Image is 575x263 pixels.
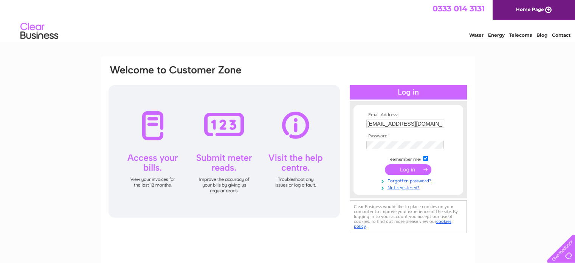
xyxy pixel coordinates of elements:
td: Remember me? [364,155,452,162]
th: Password: [364,134,452,139]
a: Contact [552,32,570,38]
a: Not registered? [366,184,452,191]
div: Clear Business is a trading name of Verastar Limited (registered in [GEOGRAPHIC_DATA] No. 3667643... [109,4,467,37]
a: Energy [488,32,505,38]
input: Submit [385,164,431,175]
img: logo.png [20,20,59,43]
div: Clear Business would like to place cookies on your computer to improve your experience of the sit... [350,200,467,233]
a: 0333 014 3131 [432,4,485,13]
a: cookies policy [354,219,451,229]
a: Telecoms [509,32,532,38]
a: Blog [536,32,547,38]
a: Water [469,32,484,38]
th: Email Address: [364,112,452,118]
a: Forgotten password? [366,177,452,184]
